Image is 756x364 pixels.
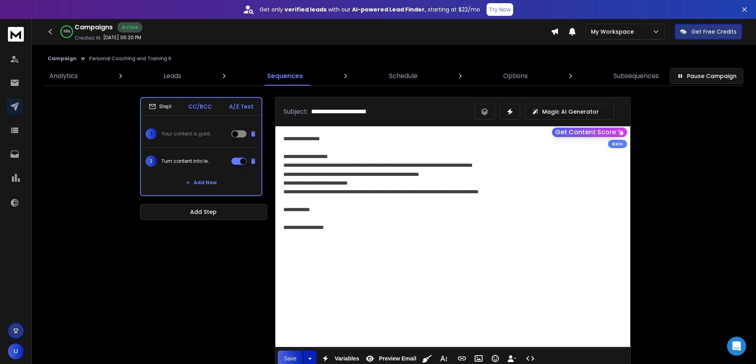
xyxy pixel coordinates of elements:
strong: AI-powered Lead Finder, [352,6,426,13]
p: Created At: [75,35,102,41]
button: Add Step [140,204,267,220]
button: Pause Campaign [670,68,743,84]
button: Add New [179,175,223,191]
button: U [8,343,24,359]
p: Analytics [49,71,78,81]
button: Get Content Score [552,128,627,137]
p: Get only with our starting at $22/mo [260,6,480,13]
p: Magic AI Generator [542,108,599,116]
p: Leads [164,71,181,81]
a: Leads [159,67,186,86]
button: Try Now [487,3,513,16]
a: Schedule [384,67,422,86]
div: Step 1 [149,103,171,110]
span: 1 [146,128,157,139]
p: My Workspace [591,28,637,36]
p: Subsequences [614,71,659,81]
p: Get Free Credits [691,28,737,36]
a: Subsequences [609,67,664,86]
img: logo [8,27,24,42]
button: Magic AI Generator [525,104,614,120]
p: Schedule [389,71,417,81]
div: Beta [608,140,627,148]
div: Open Intercom Messenger [727,337,746,356]
span: Variables [333,355,361,362]
h1: Campaigns [75,23,113,32]
span: Preview Email [377,355,418,362]
p: 100 % [63,29,70,34]
p: Your content is gold but is it converting? [162,131,212,137]
span: 2 [146,156,157,167]
p: Subject: [283,107,308,116]
button: Get Free Credits [675,24,742,40]
p: Try Now [489,6,511,13]
a: Analytics [44,67,83,86]
p: Turn content into leads [162,158,212,164]
p: [DATE] 05:20 PM [103,34,141,41]
p: A/Z Test [229,103,254,111]
a: Options [498,67,533,86]
p: CC/BCC [188,103,212,111]
button: Campaign [48,55,77,62]
strong: verified leads [285,6,327,13]
a: Sequences [262,67,308,86]
p: Sequences [267,71,303,81]
p: Personal Coaching and Training 6 [89,55,171,62]
li: Step1CC/BCCA/Z Test1Your content is gold but is it converting?2Turn content into leadsAdd New [140,97,262,196]
p: Options [503,71,528,81]
div: Active [117,22,142,32]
